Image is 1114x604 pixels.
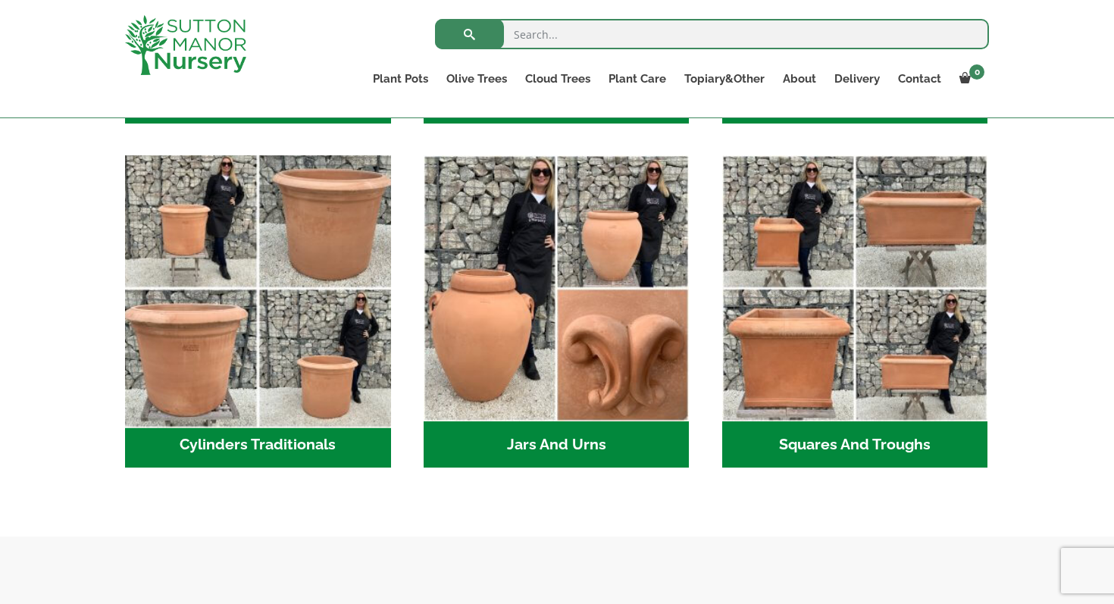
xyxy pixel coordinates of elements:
img: Jars And Urns [424,155,690,421]
a: Contact [889,68,950,89]
h2: Squares And Troughs [722,421,988,468]
h2: Cylinders Traditionals [125,421,391,468]
a: Plant Pots [364,68,437,89]
span: 0 [969,64,984,80]
a: Cloud Trees [516,68,599,89]
a: Visit product category Squares And Troughs [722,155,988,468]
a: Plant Care [599,68,675,89]
a: Olive Trees [437,68,516,89]
img: logo [125,15,246,75]
img: Cylinders Traditionals [118,149,397,428]
a: Delivery [825,68,889,89]
a: Visit product category Jars And Urns [424,155,690,468]
a: 0 [950,68,989,89]
input: Search... [435,19,989,49]
a: Visit product category Cylinders Traditionals [125,155,391,468]
a: Topiary&Other [675,68,774,89]
a: About [774,68,825,89]
h2: Jars And Urns [424,421,690,468]
img: Squares And Troughs [722,155,988,421]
